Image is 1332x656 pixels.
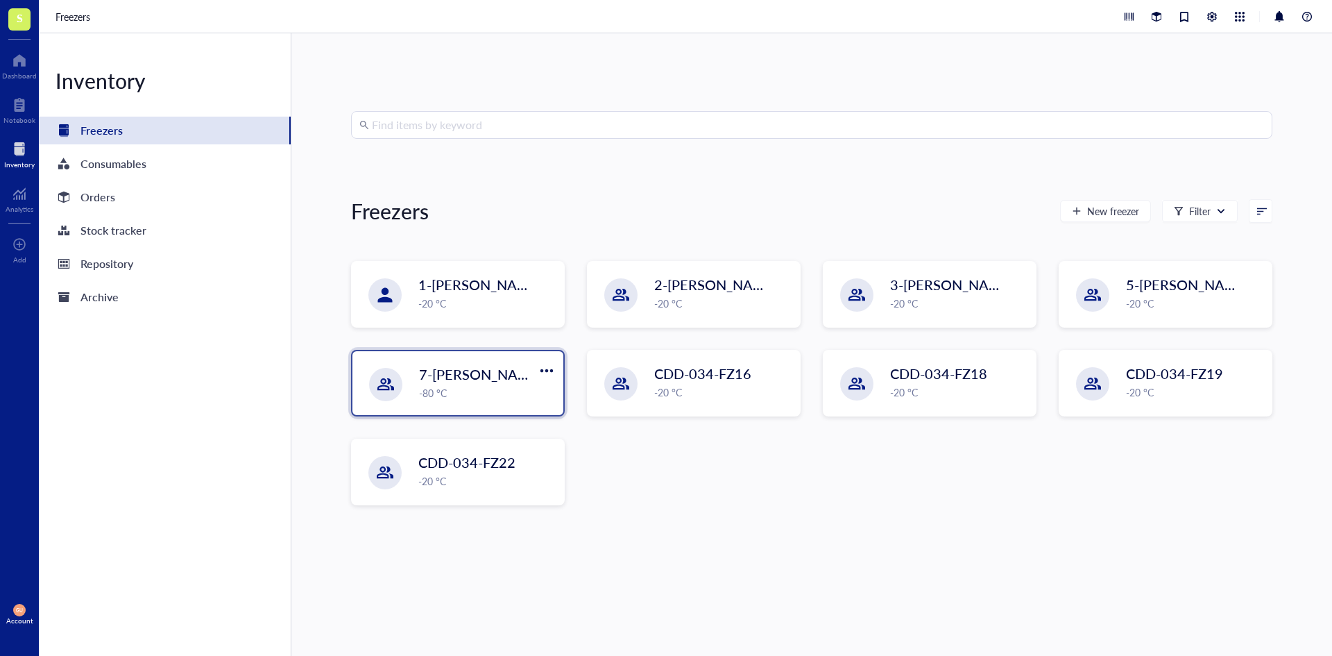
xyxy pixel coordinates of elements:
[3,94,35,124] a: Notebook
[654,296,792,311] div: -20 °C
[80,154,146,174] div: Consumables
[1060,200,1151,222] button: New freezer
[80,287,119,307] div: Archive
[1126,364,1223,383] span: CDD-034-FZ19
[39,67,291,94] div: Inventory
[351,197,429,225] div: Freezers
[80,254,133,274] div: Repository
[890,296,1027,311] div: -20 °C
[2,49,37,80] a: Dashboard
[6,616,33,625] div: Account
[80,221,146,240] div: Stock tracker
[39,150,291,178] a: Consumables
[80,121,123,140] div: Freezers
[1126,275,1250,294] span: 5-[PERSON_NAME]
[890,364,987,383] span: CDD-034-FZ18
[418,473,556,489] div: -20 °C
[418,275,543,294] span: 1-[PERSON_NAME]
[890,385,1027,400] div: -20 °C
[2,72,37,80] div: Dashboard
[16,607,22,613] span: GU
[55,9,93,24] a: Freezers
[419,385,555,401] div: -80 °C
[6,183,33,213] a: Analytics
[1189,203,1211,219] div: Filter
[80,187,115,207] div: Orders
[6,205,33,213] div: Analytics
[418,296,556,311] div: -20 °C
[418,453,515,472] span: CDD-034-FZ22
[419,364,543,384] span: 7-[PERSON_NAME]
[1087,205,1139,217] span: New freezer
[3,116,35,124] div: Notebook
[39,117,291,144] a: Freezers
[39,217,291,244] a: Stock tracker
[39,183,291,211] a: Orders
[13,255,26,264] div: Add
[39,250,291,278] a: Repository
[4,138,35,169] a: Inventory
[654,385,792,400] div: -20 °C
[1126,296,1263,311] div: -20 °C
[890,275,1014,294] span: 3-[PERSON_NAME]
[17,9,23,26] span: S
[39,283,291,311] a: Archive
[654,275,778,294] span: 2-[PERSON_NAME]
[4,160,35,169] div: Inventory
[1126,385,1263,400] div: -20 °C
[654,364,751,383] span: CDD-034-FZ16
